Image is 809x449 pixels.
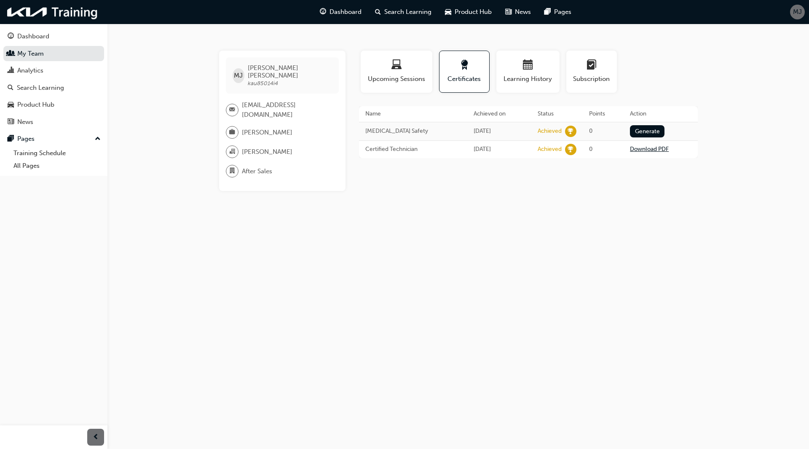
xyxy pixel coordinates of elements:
span: MJ [793,7,802,17]
a: pages-iconPages [538,3,578,21]
a: search-iconSearch Learning [368,3,438,21]
div: Pages [17,134,35,144]
div: Achieved [538,145,562,153]
span: briefcase-icon [229,127,235,138]
span: guage-icon [8,33,14,40]
span: prev-icon [93,432,99,443]
button: DashboardMy TeamAnalyticsSearch LearningProduct HubNews [3,27,104,131]
span: 0 [589,127,592,134]
span: MJ [234,71,243,81]
span: laptop-icon [391,60,402,71]
button: Pages [3,131,104,147]
span: kau85014i4 [248,80,278,87]
span: [PERSON_NAME] [242,128,292,137]
span: news-icon [8,118,14,126]
button: Learning History [496,51,560,93]
a: Search Learning [3,80,104,96]
a: My Team [3,46,104,62]
th: Status [531,106,583,122]
span: Thu Aug 22 2024 14:27:34 GMT+0930 (Australian Central Standard Time) [474,127,491,134]
span: people-icon [8,50,14,58]
div: Dashboard [17,32,49,41]
span: award-icon [459,60,469,71]
span: car-icon [8,101,14,109]
a: News [3,114,104,130]
a: Analytics [3,63,104,78]
td: Certified Technician [359,140,467,158]
div: Analytics [17,66,43,75]
span: Pages [554,7,571,17]
button: Certificates [439,51,490,93]
span: pages-icon [544,7,551,17]
span: Thu Aug 22 2024 14:27:34 GMT+0930 (Australian Central Standard Time) [474,145,491,153]
span: learningRecordVerb_ACHIEVE-icon [565,126,576,137]
span: learningRecordVerb_ACHIEVE-icon [565,144,576,155]
div: News [17,117,33,127]
span: Dashboard [329,7,362,17]
span: up-icon [95,134,101,145]
button: MJ [790,5,805,19]
a: Product Hub [3,97,104,113]
span: pages-icon [8,135,14,143]
span: [EMAIL_ADDRESS][DOMAIN_NAME] [242,100,332,119]
button: Subscription [566,51,617,93]
span: car-icon [445,7,451,17]
span: Certificates [446,74,483,84]
span: Upcoming Sessions [367,74,426,84]
a: guage-iconDashboard [313,3,368,21]
button: Upcoming Sessions [361,51,432,93]
th: Achieved on [467,106,531,122]
a: news-iconNews [498,3,538,21]
a: Training Schedule [10,147,104,160]
span: guage-icon [320,7,326,17]
th: Name [359,106,467,122]
div: Achieved [538,127,562,135]
a: All Pages [10,159,104,172]
span: Subscription [573,74,611,84]
span: search-icon [8,84,13,92]
button: Generate [630,125,664,137]
span: news-icon [505,7,512,17]
span: Learning History [503,74,553,84]
span: search-icon [375,7,381,17]
div: Product Hub [17,100,54,110]
span: calendar-icon [523,60,533,71]
span: email-icon [229,105,235,116]
a: Dashboard [3,29,104,44]
span: Product Hub [455,7,492,17]
a: Download PDF [630,145,669,153]
a: car-iconProduct Hub [438,3,498,21]
span: News [515,7,531,17]
span: [PERSON_NAME] [PERSON_NAME] [248,64,332,79]
img: kia-training [4,3,101,21]
span: 0 [589,145,592,153]
span: department-icon [229,166,235,177]
th: Points [583,106,624,122]
span: chart-icon [8,67,14,75]
span: Search Learning [384,7,431,17]
span: After Sales [242,167,272,176]
span: [PERSON_NAME] [242,147,292,157]
div: Search Learning [17,83,64,93]
span: learningplan-icon [587,60,597,71]
td: [MEDICAL_DATA] Safety [359,122,467,140]
th: Action [624,106,697,122]
span: organisation-icon [229,146,235,157]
